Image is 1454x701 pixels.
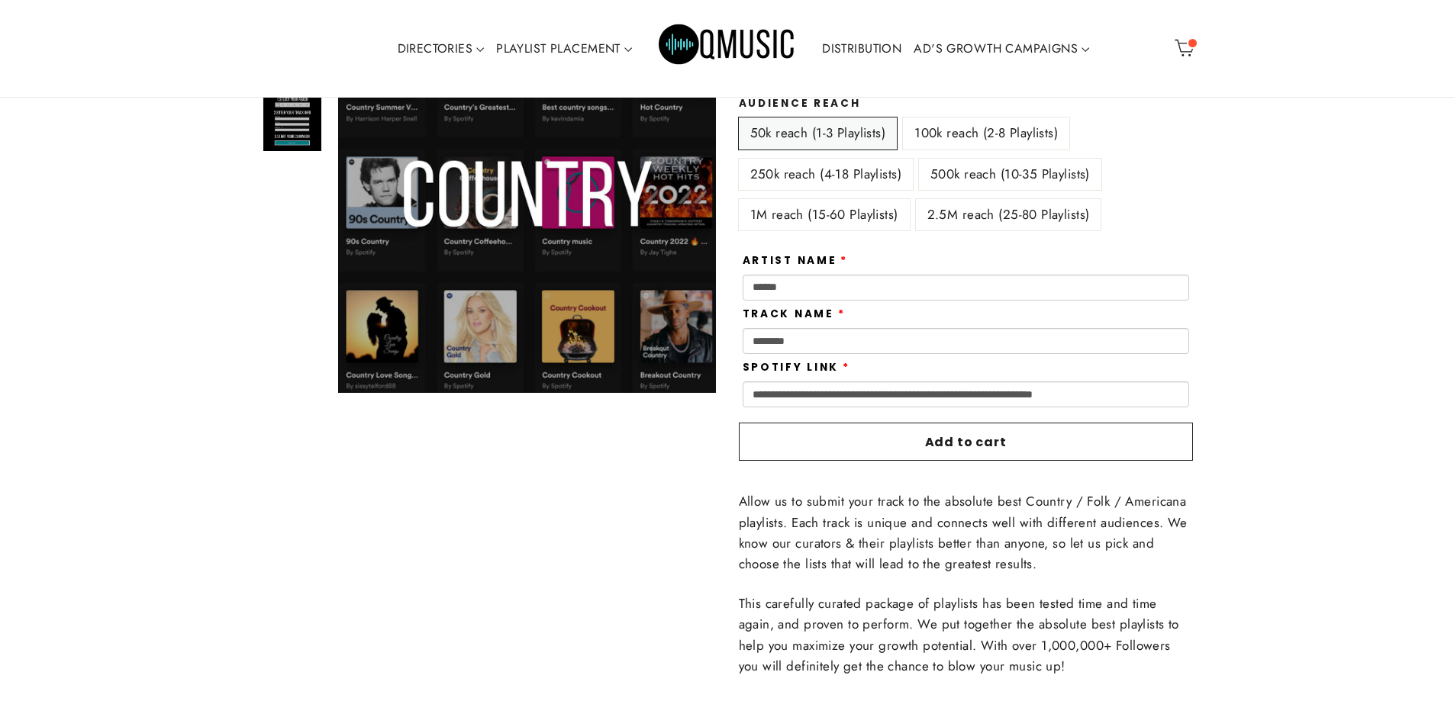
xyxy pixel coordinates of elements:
label: 1M reach (15-60 Playlists) [739,199,910,230]
label: 2.5M reach (25-80 Playlists) [916,199,1101,230]
label: 250k reach (4-18 Playlists) [739,159,913,190]
label: 100k reach (2-8 Playlists) [903,117,1069,149]
img: Q Music Promotions [659,14,796,82]
label: 50k reach (1-3 Playlists) [739,117,898,149]
a: AD'S GROWTH CAMPAIGNS [908,31,1095,66]
label: Spotify Link [743,362,850,374]
div: Primary [343,4,1111,93]
a: DIRECTORIES [392,31,491,66]
label: Track Name [743,308,846,320]
button: Add to cart [739,423,1193,461]
img: Country Playlist Placement [263,93,321,151]
a: PLAYLIST PLACEMENT [490,31,638,66]
label: Audience Reach [739,98,1193,110]
label: Artist Name [743,255,849,267]
span: Allow us to submit your track to the absolute best Country / Folk / Americana playlists. Each tra... [739,492,1188,573]
span: This carefully curated package of playlists has been tested time and time again, and proven to pe... [739,594,1179,675]
span: Add to cart [925,433,1007,451]
a: DISTRIBUTION [816,31,908,66]
label: 500k reach (10-35 Playlists) [919,159,1101,190]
